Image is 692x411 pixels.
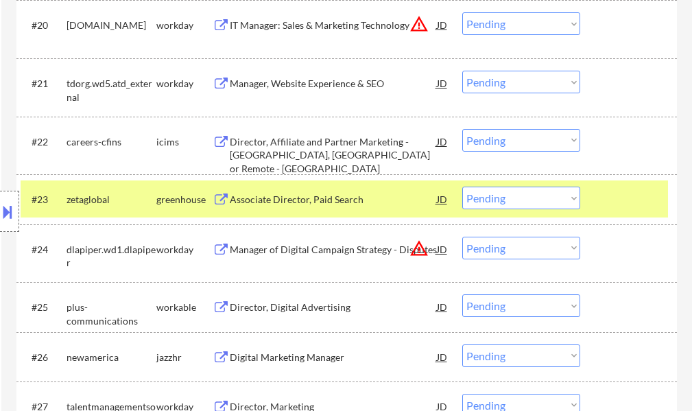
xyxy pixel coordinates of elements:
[32,77,56,91] div: #21
[409,14,429,34] button: warning_amber
[156,77,213,91] div: workday
[230,135,437,176] div: Director, Affiliate and Partner Marketing - [GEOGRAPHIC_DATA], [GEOGRAPHIC_DATA] or Remote - [GEO...
[436,344,449,369] div: JD
[436,71,449,95] div: JD
[230,351,437,364] div: Digital Marketing Manager
[230,77,437,91] div: Manager, Website Experience & SEO
[436,12,449,37] div: JD
[436,294,449,319] div: JD
[67,351,156,364] div: newamerica
[409,239,429,258] button: warning_amber
[156,19,213,32] div: workday
[436,129,449,154] div: JD
[67,19,156,32] div: [DOMAIN_NAME]
[230,19,437,32] div: IT Manager: Sales & Marketing Technology
[32,351,56,364] div: #26
[32,19,56,32] div: #20
[436,187,449,211] div: JD
[230,243,437,257] div: Manager of Digital Campaign Strategy - Disputes
[230,301,437,314] div: Director, Digital Advertising
[436,237,449,261] div: JD
[67,77,156,104] div: tdorg.wd5.atd_external
[156,351,213,364] div: jazzhr
[230,193,437,207] div: Associate Director, Paid Search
